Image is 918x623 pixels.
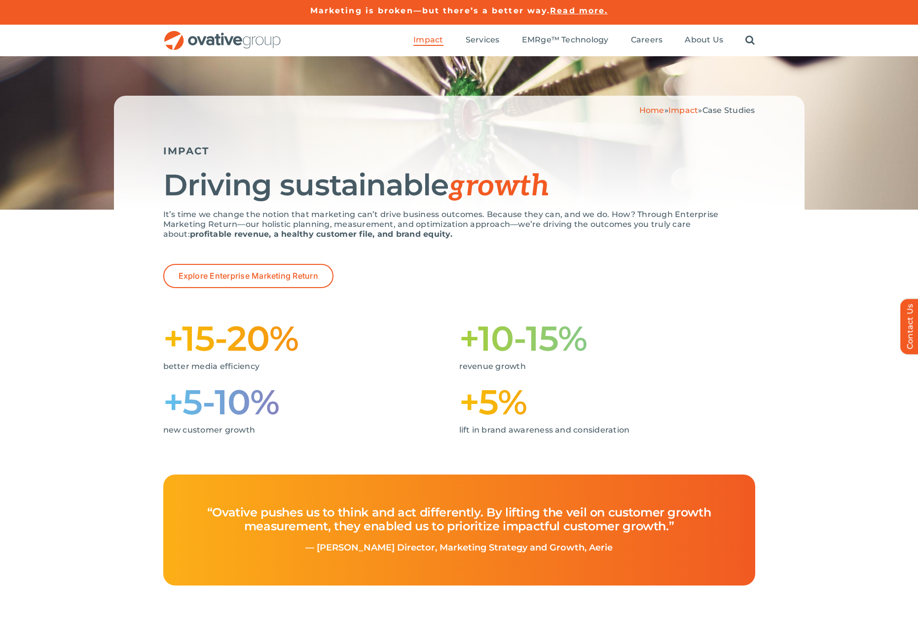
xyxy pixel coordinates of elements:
a: Impact [668,106,698,115]
span: EMRge™ Technology [522,35,609,45]
span: Careers [631,35,663,45]
a: Read more. [550,6,608,15]
span: Case Studies [702,106,755,115]
a: Careers [631,35,663,46]
p: better media efficiency [163,362,444,371]
a: Explore Enterprise Marketing Return [163,264,333,288]
p: lift in brand awareness and consideration [459,425,740,435]
a: Home [639,106,664,115]
a: About Us [685,35,723,46]
a: OG_Full_horizontal_RGB [163,30,282,39]
h1: +5-10% [163,386,459,418]
nav: Menu [413,25,755,56]
h1: Driving sustainable [163,169,755,202]
p: new customer growth [163,425,444,435]
span: Services [466,35,500,45]
h1: +5% [459,386,755,418]
a: Services [466,35,500,46]
p: It’s time we change the notion that marketing can’t drive business outcomes. Because they can, an... [163,210,755,239]
p: revenue growth [459,362,740,371]
a: Marketing is broken—but there’s a better way. [310,6,551,15]
a: Impact [413,35,443,46]
h5: IMPACT [163,145,755,157]
p: — [PERSON_NAME] Director, Marketing Strategy and Growth, Aerie [186,543,732,553]
span: growth [448,169,549,204]
h1: +15-20% [163,323,459,354]
h1: +10-15% [459,323,755,354]
span: Explore Enterprise Marketing Return [179,271,318,281]
a: Search [745,35,755,46]
span: Impact [413,35,443,45]
a: EMRge™ Technology [522,35,609,46]
h4: “Ovative pushes us to think and act differently. By lifting the veil on customer growth measureme... [186,496,732,543]
span: » » [639,106,755,115]
span: About Us [685,35,723,45]
strong: profitable revenue, a healthy customer file, and brand equity. [190,229,452,239]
